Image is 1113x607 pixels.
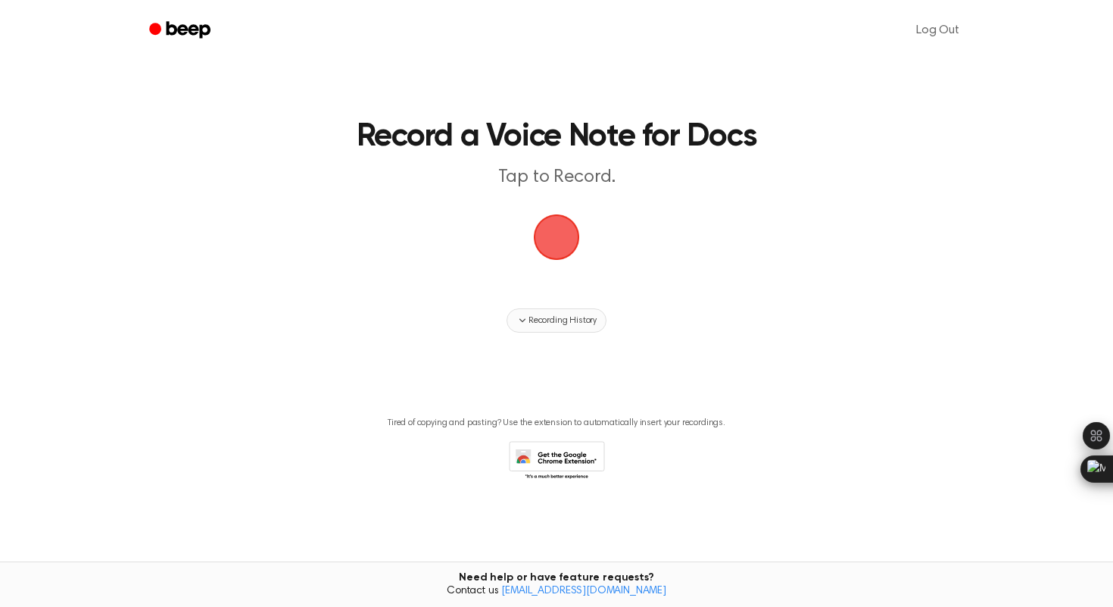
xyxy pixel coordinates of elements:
[388,418,725,429] p: Tired of copying and pasting? Use the extension to automatically insert your recordings.
[534,214,579,260] img: Beep Logo
[266,165,847,190] p: Tap to Record.
[501,586,666,596] a: [EMAIL_ADDRESS][DOMAIN_NAME]
[528,314,597,327] span: Recording History
[139,16,224,45] a: Beep
[507,308,606,333] button: Recording History
[901,12,974,48] a: Log Out
[9,585,1104,599] span: Contact us
[169,121,944,153] h1: Record a Voice Note for Docs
